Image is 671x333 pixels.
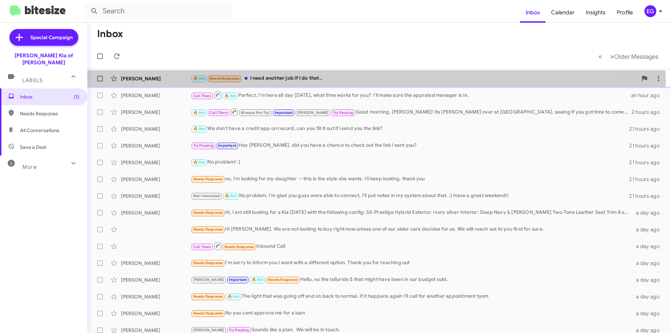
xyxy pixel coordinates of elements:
[193,177,223,181] span: Needs Response
[252,277,264,282] span: 🔥 Hot
[22,77,43,84] span: Labels
[121,276,191,283] div: [PERSON_NAME]
[191,74,637,82] div: I need another job if I do that..
[632,276,665,283] div: a day ago
[191,259,632,267] div: I'm sorry to inform you I went with a different option. Thank you for reaching out
[121,293,191,300] div: [PERSON_NAME]
[241,110,270,115] span: Bitesize Pro-Tip!
[193,245,211,249] span: Call Them
[333,110,353,115] span: Try Pausing
[193,210,223,215] span: Needs Response
[191,142,629,150] div: Hey [PERSON_NAME], did you have a chance to check out the link I sent you?
[193,328,224,332] span: [PERSON_NAME]
[629,176,665,183] div: 21 hours ago
[210,110,228,115] span: Call Them
[191,209,632,217] div: Hi, I am still looking for a Kia [DATE] with the following config: SX-Prestige Hybrid Exterior: I...
[193,227,223,232] span: Needs Response
[210,76,239,81] span: Needs Response
[193,143,214,148] span: Try Pausing
[193,294,223,299] span: Needs Response
[193,76,205,81] span: 🔥 Hot
[632,243,665,250] div: a day ago
[632,260,665,267] div: a day ago
[631,92,665,99] div: an hour ago
[121,125,191,132] div: [PERSON_NAME]
[632,226,665,233] div: a day ago
[193,94,211,98] span: Call Them
[598,52,602,61] span: «
[191,242,632,251] div: Inbound Call
[30,34,73,41] span: Special Campaign
[546,2,580,23] a: Calendar
[224,94,236,98] span: 🔥 Hot
[629,142,665,149] div: 21 hours ago
[193,311,223,316] span: Needs Response
[121,209,191,216] div: [PERSON_NAME]
[520,2,546,23] a: Inbox
[9,29,78,46] a: Special Campaign
[20,93,79,100] span: Inbox
[632,310,665,317] div: a day ago
[121,75,191,82] div: [PERSON_NAME]
[191,175,629,183] div: no, i'm looking for my daughter -- this is the style she wants. I'll keep looking, thank you
[121,310,191,317] div: [PERSON_NAME]
[22,164,37,170] span: More
[20,144,46,151] span: Save a Deal
[191,108,632,116] div: Good morning, [PERSON_NAME]! Its [PERSON_NAME] over at [GEOGRAPHIC_DATA], seeing if you got time ...
[225,194,237,198] span: 🔥 Hot
[638,5,663,17] button: EG
[121,109,191,116] div: [PERSON_NAME]
[229,328,249,332] span: Try Pausing
[85,3,231,20] input: Search
[629,125,665,132] div: 21 hours ago
[121,193,191,200] div: [PERSON_NAME]
[268,277,298,282] span: Needs Response
[610,52,614,61] span: »
[193,261,223,265] span: Needs Response
[121,159,191,166] div: [PERSON_NAME]
[193,194,220,198] span: Not-Interested
[614,53,658,60] span: Older Messages
[193,110,205,115] span: 🔥 Hot
[121,142,191,149] div: [PERSON_NAME]
[632,109,665,116] div: 2 hours ago
[632,293,665,300] div: a day ago
[228,294,239,299] span: 🔥 Hot
[229,277,247,282] span: Important
[191,125,629,133] div: We don't have a credit app on record, can you fill it out if i send you the link?
[97,28,123,39] h1: Inbox
[580,2,611,23] a: Insights
[193,126,205,131] span: 🔥 Hot
[191,91,631,100] div: Perfect, I'm here all day [DATE], what time works for you? I'll make sure the appraisal manager i...
[191,292,632,301] div: The light that was going off and on back to normal. If it happens again I'll call for another app...
[193,160,205,165] span: 🔥 Hot
[218,143,236,148] span: Important
[275,110,293,115] span: Important
[632,209,665,216] div: a day ago
[644,5,656,17] div: EG
[606,49,663,64] button: Next
[191,225,632,233] div: Hi [PERSON_NAME]. We are not looking to buy right now unless one of our older cars decides for us...
[191,192,629,200] div: No problem, I'm glad you guys were able to connect, I'll put notes in my system about that. :) Ha...
[629,193,665,200] div: 21 hours ago
[74,93,79,100] span: (1)
[611,2,638,23] a: Profile
[594,49,606,64] button: Previous
[20,127,59,134] span: All Conversations
[224,245,254,249] span: Needs Response
[297,110,329,115] span: [PERSON_NAME]
[594,49,663,64] nav: Page navigation example
[121,92,191,99] div: [PERSON_NAME]
[629,159,665,166] div: 21 hours ago
[191,158,629,166] div: No problem! :)
[191,309,632,317] div: No you cant approve me for a loan
[20,110,79,117] span: Needs Response
[121,260,191,267] div: [PERSON_NAME]
[193,277,224,282] span: [PERSON_NAME]
[191,276,632,284] div: Hello, no the telluride S that might have been in our budget sold.
[121,176,191,183] div: [PERSON_NAME]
